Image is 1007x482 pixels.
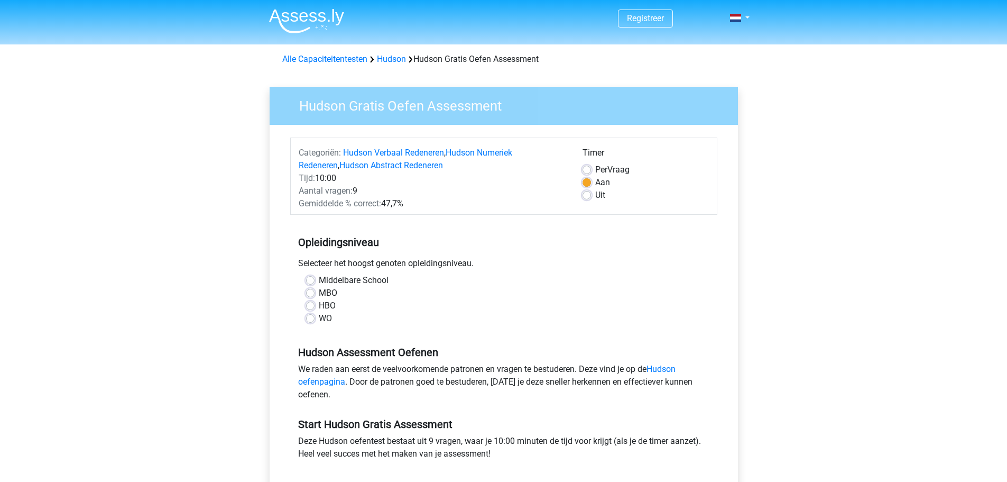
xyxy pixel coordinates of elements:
a: Hudson Abstract Redeneren [339,160,443,170]
a: Alle Capaciteitentesten [282,54,367,64]
div: Selecteer het hoogst genoten opleidingsniveau. [290,257,717,274]
div: 10:00 [291,172,575,185]
span: Aantal vragen: [299,186,353,196]
div: We raden aan eerst de veelvoorkomende patronen en vragen te bestuderen. Deze vind je op de . Door... [290,363,717,405]
div: 9 [291,185,575,197]
label: Aan [595,176,610,189]
img: Assessly [269,8,344,33]
label: WO [319,312,332,325]
label: HBO [319,299,336,312]
h5: Start Hudson Gratis Assessment [298,418,709,431]
span: Gemiddelde % correct: [299,198,381,208]
a: Hudson Numeriek Redeneren [299,148,512,170]
span: Tijd: [299,173,315,183]
div: , , [291,147,575,172]
label: MBO [319,287,337,299]
label: Uit [595,189,605,202]
span: Categoriën: [299,148,341,158]
h5: Hudson Assessment Oefenen [298,346,709,359]
label: Middelbare School [319,274,389,287]
div: Deze Hudson oefentest bestaat uit 9 vragen, waar je 10:00 minuten de tijd voor krijgt (als je de ... [290,435,717,465]
div: 47,7% [291,197,575,210]
h5: Opleidingsniveau [298,232,709,253]
a: Hudson [377,54,406,64]
a: Registreer [627,13,664,23]
label: Vraag [595,163,630,176]
a: Hudson Verbaal Redeneren [343,148,444,158]
div: Hudson Gratis Oefen Assessment [278,53,729,66]
h3: Hudson Gratis Oefen Assessment [287,94,730,114]
span: Per [595,165,607,175]
div: Timer [583,147,709,163]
